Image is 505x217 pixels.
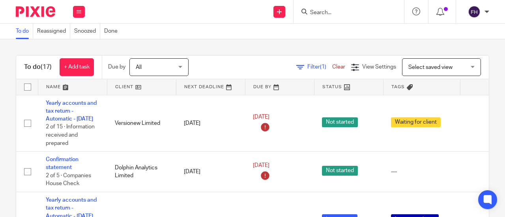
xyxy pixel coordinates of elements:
a: To do [16,24,33,39]
td: [DATE] [176,152,245,192]
span: 2 of 5 · Companies House Check [46,173,91,187]
span: 2 of 15 · Information received and prepared [46,124,95,146]
td: Versionew Limited [107,95,176,152]
span: All [136,65,142,70]
a: Yearly accounts and tax return - Automatic - [DATE] [46,100,97,122]
span: Select saved view [408,65,453,70]
span: Tags [391,85,405,89]
a: Done [104,24,122,39]
span: Not started [322,166,358,176]
td: Dolphin Analytics Limited [107,152,176,192]
span: View Settings [362,64,396,70]
h1: To do [24,63,52,71]
span: Filter [307,64,332,70]
span: (17) [41,64,52,70]
a: Clear [332,64,345,70]
span: Not started [322,117,358,127]
input: Search [309,9,380,17]
span: [DATE] [253,114,269,120]
img: svg%3E [468,6,481,18]
img: Pixie [16,6,55,17]
span: [DATE] [253,163,269,168]
td: [DATE] [176,95,245,152]
div: --- [391,168,452,176]
a: Reassigned [37,24,70,39]
p: Due by [108,63,125,71]
span: Waiting for client [391,117,441,127]
span: (1) [320,64,326,70]
a: + Add task [60,58,94,76]
a: Confirmation statement [46,157,79,170]
a: Snoozed [74,24,100,39]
